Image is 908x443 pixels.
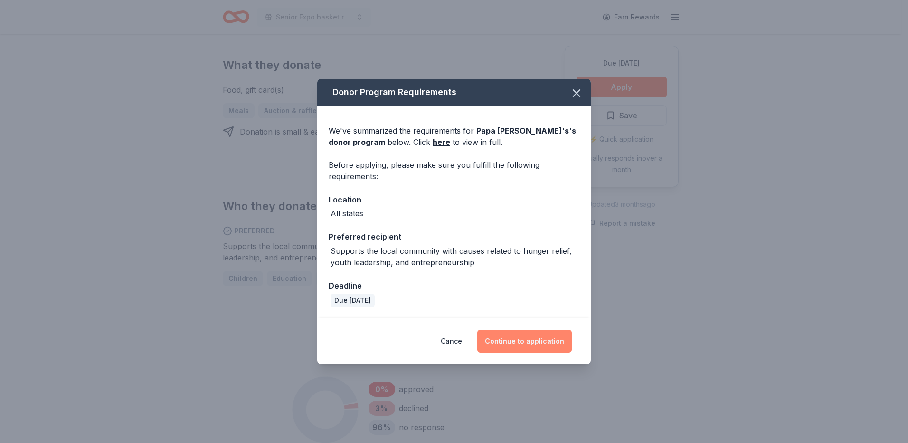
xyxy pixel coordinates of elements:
[477,330,572,353] button: Continue to application
[331,294,375,307] div: Due [DATE]
[441,330,464,353] button: Cancel
[331,245,579,268] div: Supports the local community with causes related to hunger relief, youth leadership, and entrepre...
[329,279,579,292] div: Deadline
[329,193,579,206] div: Location
[329,231,579,243] div: Preferred recipient
[331,208,363,219] div: All states
[433,136,450,148] a: here
[329,125,579,148] div: We've summarized the requirements for below. Click to view in full.
[329,159,579,182] div: Before applying, please make sure you fulfill the following requirements:
[317,79,591,106] div: Donor Program Requirements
